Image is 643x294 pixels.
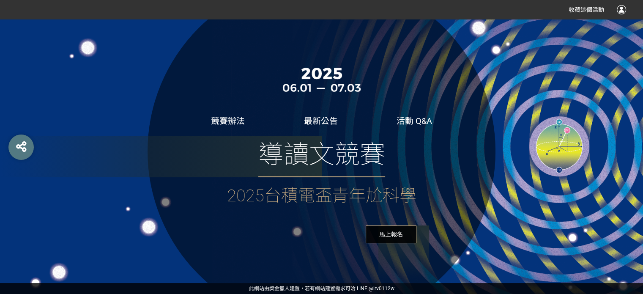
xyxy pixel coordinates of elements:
img: 4eb4b53f-6247-49e4-bd6c-61eae84075aa.png [258,60,385,98]
a: 競賽辦法 [211,116,245,126]
span: 可洽 LINE: [249,286,394,291]
span: 導讀文競賽 [258,136,385,177]
a: 此網站由獎金獵人建置，若有網站建置需求 [249,286,345,291]
a: @irv0112w [369,286,394,291]
span: 2025台積電盃青年尬科學 [227,186,416,206]
a: 活動 Q&A [397,116,432,126]
span: 馬上報名 [366,225,416,243]
a: 最新公告 [304,116,337,126]
span: 收藏這個活動 [569,6,604,13]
